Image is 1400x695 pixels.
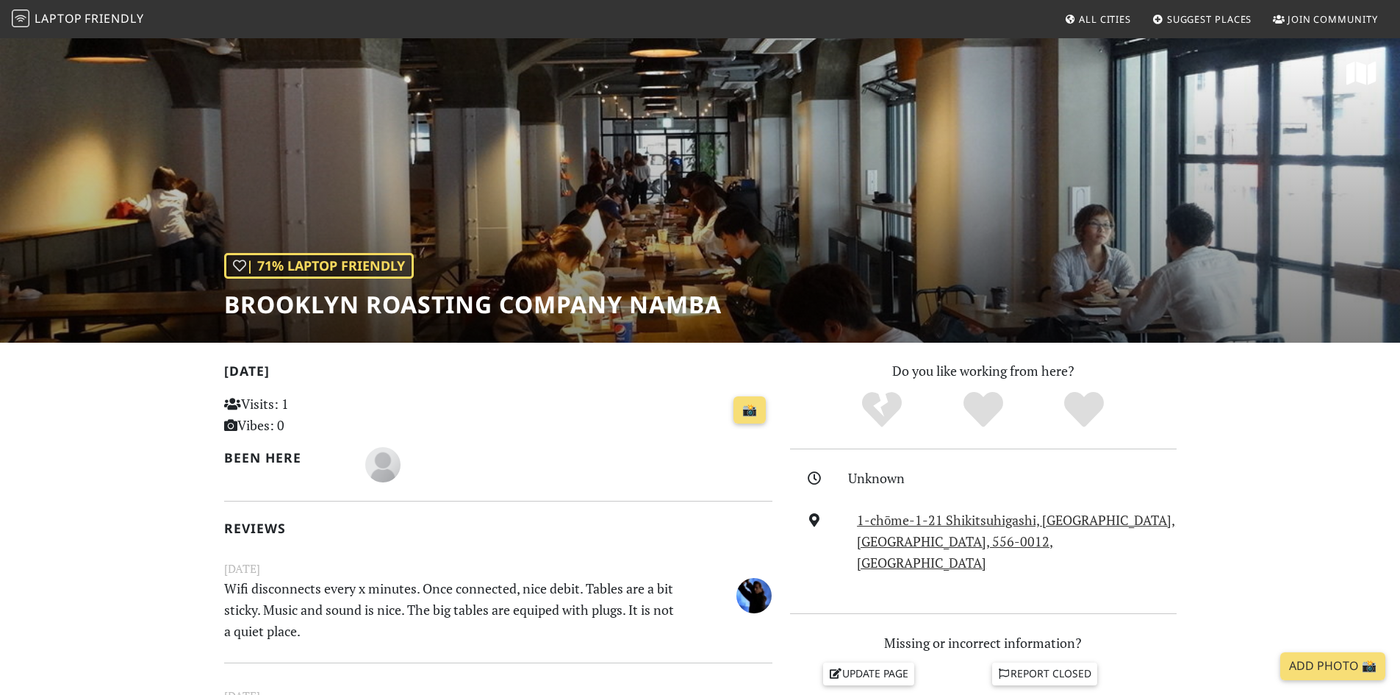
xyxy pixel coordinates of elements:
[733,396,766,424] a: 📸
[224,363,772,385] h2: [DATE]
[12,10,29,27] img: LaptopFriendly
[85,10,143,26] span: Friendly
[12,7,144,32] a: LaptopFriendly LaptopFriendly
[736,585,772,602] span: The French Dude
[790,632,1177,654] p: Missing or incorrect information?
[224,253,414,279] div: | 71% Laptop Friendly
[1267,6,1384,32] a: Join Community
[736,578,772,613] img: 5000-the-french-dude.jpg
[365,455,401,472] span: Mr Kawa
[224,291,722,318] h1: Brooklyn Roasting Company Namba
[831,390,933,430] div: No
[992,663,1098,685] a: Report closed
[215,578,687,641] p: Wifi disconnects every x minutes. Once connected, nice debit. Tables are a bit sticky. Music and ...
[1033,390,1135,430] div: Definitely!
[1167,13,1252,26] span: Suggest Places
[933,390,1034,430] div: Yes
[35,10,82,26] span: Laptop
[823,663,914,685] a: Update page
[1288,13,1378,26] span: Join Community
[1280,652,1385,680] a: Add Photo 📸
[224,450,348,466] h2: Been here
[1146,6,1258,32] a: Suggest Places
[1058,6,1137,32] a: All Cities
[224,521,772,536] h2: Reviews
[848,468,1185,489] div: Unknown
[1079,13,1131,26] span: All Cities
[857,511,1175,571] a: 1-chōme-1-21 Shikitsuhigashi, [GEOGRAPHIC_DATA], [GEOGRAPHIC_DATA], 556-0012, [GEOGRAPHIC_DATA]
[790,360,1177,382] p: Do you like working from here?
[365,447,401,482] img: blank-535327c66bd565773addf3077783bbfce4b00ec00e9fd257753287c682c7fa38.png
[215,560,781,578] small: [DATE]
[224,393,395,436] p: Visits: 1 Vibes: 0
